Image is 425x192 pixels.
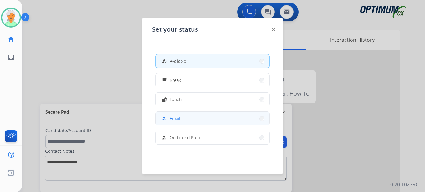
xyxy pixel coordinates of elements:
button: Available [156,54,269,68]
img: close-button [272,28,275,31]
mat-icon: home [7,35,15,43]
span: Set your status [152,25,198,34]
span: Available [170,58,186,64]
button: Break [156,73,269,87]
button: Email [156,112,269,125]
span: Outbound Prep [170,134,200,141]
mat-icon: how_to_reg [162,116,167,121]
mat-icon: free_breakfast [162,77,167,83]
span: Email [170,115,180,122]
mat-icon: fastfood [162,97,167,102]
span: Lunch [170,96,182,103]
button: Outbound Prep [156,131,269,144]
mat-icon: how_to_reg [162,58,167,64]
button: Lunch [156,93,269,106]
span: Break [170,77,181,83]
img: avatar [2,9,20,26]
p: 0.20.1027RC [390,181,419,188]
mat-icon: how_to_reg [162,135,167,140]
mat-icon: inbox [7,54,15,61]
